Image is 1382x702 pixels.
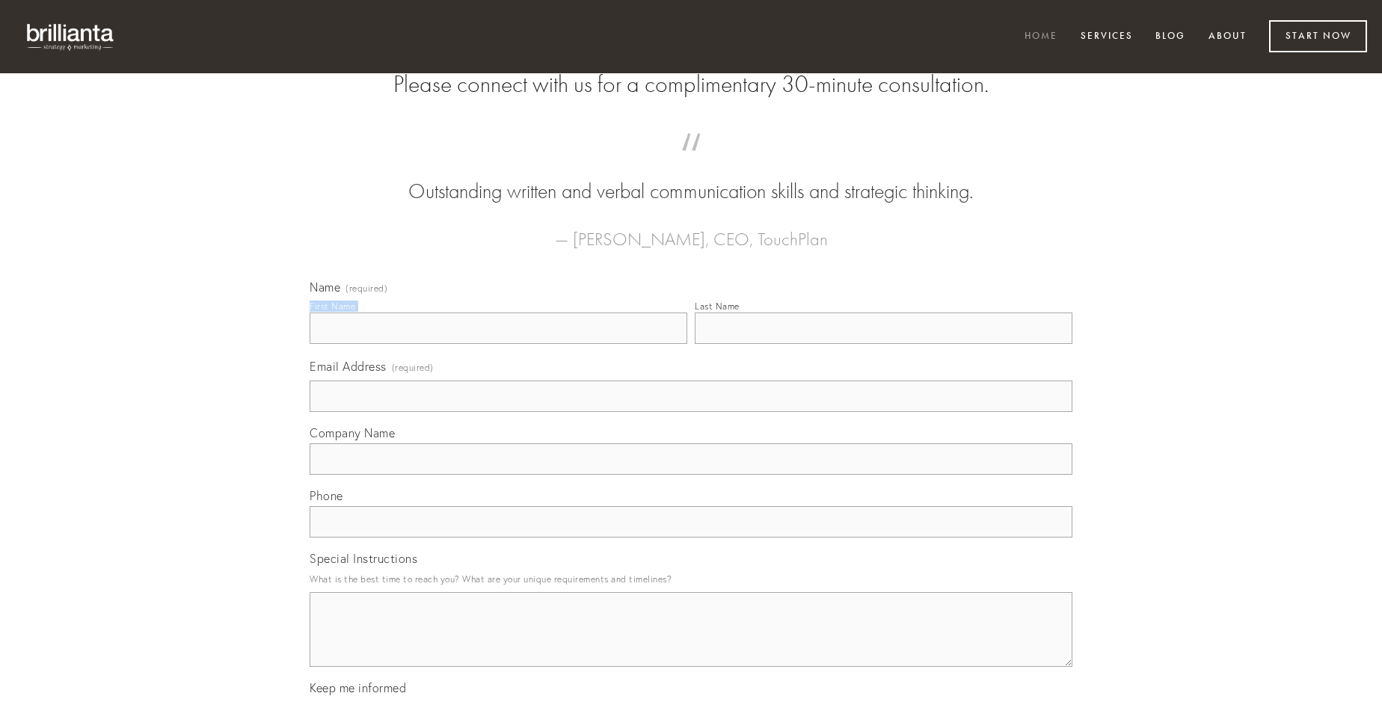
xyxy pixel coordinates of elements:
[310,70,1072,99] h2: Please connect with us for a complimentary 30-minute consultation.
[345,284,387,293] span: (required)
[334,148,1048,206] blockquote: Outstanding written and verbal communication skills and strategic thinking.
[1071,25,1143,49] a: Services
[334,206,1048,254] figcaption: — [PERSON_NAME], CEO, TouchPlan
[310,280,340,295] span: Name
[310,488,343,503] span: Phone
[310,359,387,374] span: Email Address
[310,301,355,312] div: First Name
[310,680,406,695] span: Keep me informed
[1146,25,1195,49] a: Blog
[310,425,395,440] span: Company Name
[310,569,1072,589] p: What is the best time to reach you? What are your unique requirements and timelines?
[392,357,434,378] span: (required)
[1199,25,1256,49] a: About
[1015,25,1067,49] a: Home
[1269,20,1367,52] a: Start Now
[15,15,127,58] img: brillianta - research, strategy, marketing
[334,148,1048,177] span: “
[695,301,740,312] div: Last Name
[310,551,417,566] span: Special Instructions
